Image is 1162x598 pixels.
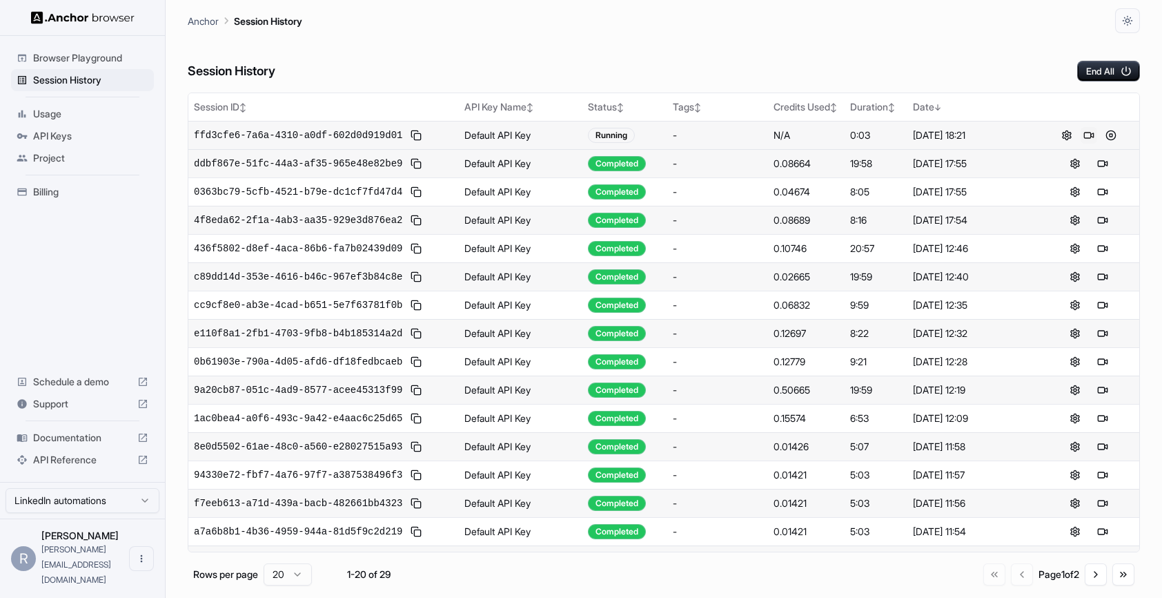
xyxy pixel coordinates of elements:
[588,496,646,511] div: Completed
[194,185,402,199] span: 0363bc79-5cfb-4521-b79e-dc1cf7fd47d4
[33,375,132,389] span: Schedule a demo
[11,546,36,571] div: R
[913,100,1033,114] div: Date
[459,149,582,177] td: Default API Key
[33,73,148,87] span: Session History
[913,157,1033,171] div: [DATE] 17:55
[194,383,402,397] span: 9a20cb87-051c-4ad9-8577-acee45313f99
[459,546,582,574] td: Default API Key
[850,128,902,142] div: 0:03
[194,412,402,425] span: 1ac0bea4-a0f6-493c-9a42-e4aac6c25d65
[334,568,403,581] div: 1-20 of 29
[11,371,154,393] div: Schedule a demo
[11,181,154,203] div: Billing
[459,291,582,319] td: Default API Key
[194,327,402,340] span: e110f8a1-2fb1-4703-9fb8-b4b185314a2d
[33,51,148,65] span: Browser Playground
[459,121,582,149] td: Default API Key
[193,568,258,581] p: Rows per page
[234,14,302,28] p: Session History
[774,185,840,199] div: 0.04674
[194,100,453,114] div: Session ID
[673,157,762,171] div: -
[913,355,1033,369] div: [DATE] 12:28
[588,411,646,426] div: Completed
[526,102,533,113] span: ↕
[194,128,402,142] span: ffd3cfe6-7a6a-4310-a0df-602d0d919d01
[673,128,762,142] div: -
[913,213,1033,227] div: [DATE] 17:54
[194,270,402,284] span: c89dd14d-353e-4616-b46c-967ef3b84c8e
[1038,568,1079,581] div: Page 1 of 2
[913,128,1033,142] div: [DATE] 18:21
[11,449,154,471] div: API Reference
[850,327,902,340] div: 8:22
[194,298,402,312] span: cc9cf8e0-ab3e-4cad-b651-5e7f63781f0b
[129,546,154,571] button: Open menu
[850,298,902,312] div: 9:59
[850,496,902,510] div: 5:03
[11,393,154,415] div: Support
[588,269,646,284] div: Completed
[188,13,302,28] nav: breadcrumb
[774,355,840,369] div: 0.12779
[774,213,840,227] div: 0.08689
[617,102,624,113] span: ↕
[774,468,840,482] div: 0.01421
[588,298,646,313] div: Completed
[913,242,1033,255] div: [DATE] 12:46
[194,496,402,510] span: f7eeb613-a71d-439a-bacb-482661bb4323
[1077,61,1140,81] button: End All
[33,129,148,143] span: API Keys
[588,383,646,398] div: Completed
[588,326,646,341] div: Completed
[588,354,646,369] div: Completed
[850,242,902,255] div: 20:57
[41,544,111,585] span: ron@sentra.io
[774,242,840,255] div: 0.10746
[459,347,582,376] td: Default API Key
[33,151,148,165] span: Project
[673,213,762,227] div: -
[33,107,148,121] span: Usage
[33,185,148,199] span: Billing
[850,270,902,284] div: 19:59
[459,404,582,432] td: Default API Key
[850,355,902,369] div: 9:21
[459,489,582,517] td: Default API Key
[913,298,1033,312] div: [DATE] 12:35
[33,431,132,445] span: Documentation
[673,496,762,510] div: -
[913,412,1033,425] div: [DATE] 12:09
[588,100,662,114] div: Status
[934,102,941,113] span: ↓
[239,102,246,113] span: ↕
[774,270,840,284] div: 0.02665
[588,241,646,256] div: Completed
[33,397,132,411] span: Support
[459,376,582,404] td: Default API Key
[673,185,762,199] div: -
[850,213,902,227] div: 8:16
[194,157,402,171] span: ddbf867e-51fc-44a3-af35-965e48e82be9
[194,355,402,369] span: 0b61903e-790a-4d05-afd6-df18fedbcaeb
[188,61,275,81] h6: Session History
[694,102,701,113] span: ↕
[774,327,840,340] div: 0.12697
[33,453,132,467] span: API Reference
[194,440,402,454] span: 8e0d5502-61ae-48c0-a560-e28027515a93
[459,319,582,347] td: Default API Key
[673,298,762,312] div: -
[913,383,1033,397] div: [DATE] 12:19
[588,467,646,483] div: Completed
[888,102,895,113] span: ↕
[588,184,646,200] div: Completed
[774,100,840,114] div: Credits Used
[11,47,154,69] div: Browser Playground
[850,412,902,425] div: 6:53
[31,11,135,24] img: Anchor Logo
[588,439,646,454] div: Completed
[913,185,1033,199] div: [DATE] 17:55
[464,100,577,114] div: API Key Name
[850,383,902,397] div: 19:59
